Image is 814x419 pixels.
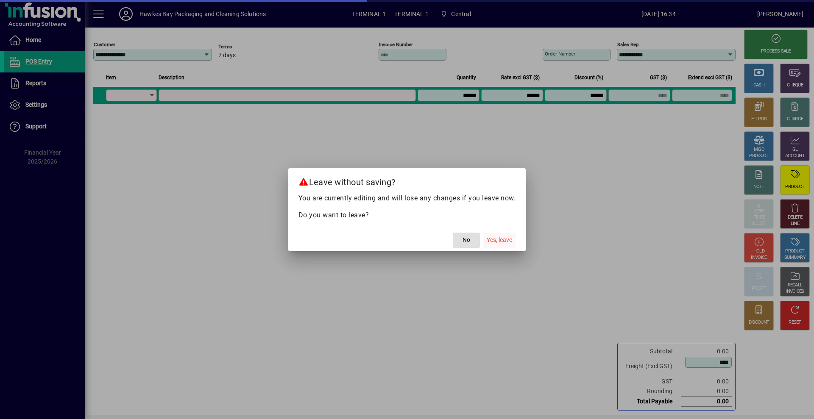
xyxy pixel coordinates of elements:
[288,168,526,193] h2: Leave without saving?
[463,236,470,244] span: No
[453,233,480,248] button: No
[298,210,516,220] p: Do you want to leave?
[483,233,516,248] button: Yes, leave
[487,236,512,244] span: Yes, leave
[298,193,516,203] p: You are currently editing and will lose any changes if you leave now.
